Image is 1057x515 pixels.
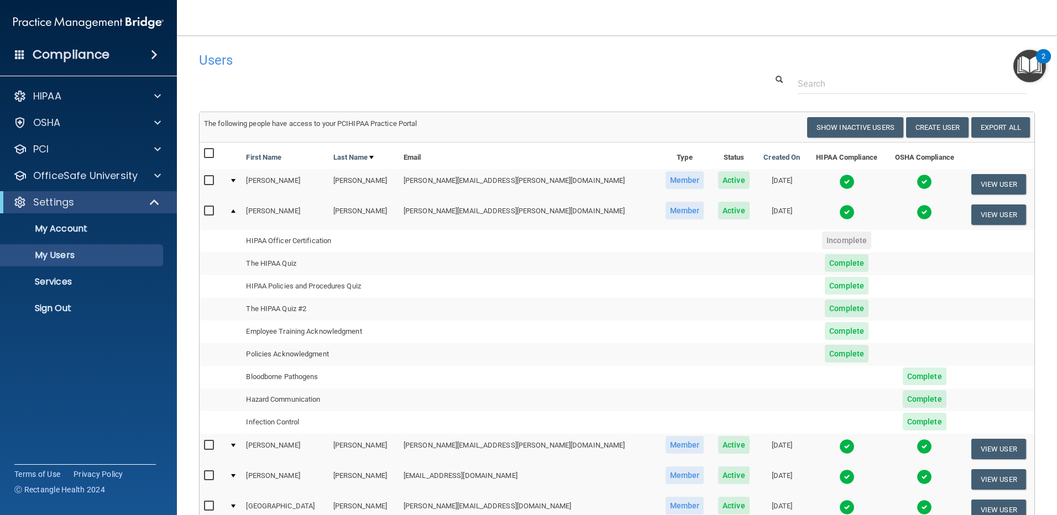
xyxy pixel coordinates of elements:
[903,413,946,430] span: Complete
[329,199,399,229] td: [PERSON_NAME]
[839,174,855,190] img: tick.e7d51cea.svg
[74,469,123,480] a: Privacy Policy
[242,230,399,253] td: HIPAA Officer Certification
[971,439,1026,459] button: View User
[399,143,658,169] th: Email
[242,343,399,366] td: Policies Acknowledgment
[917,500,932,515] img: tick.e7d51cea.svg
[718,497,750,514] span: Active
[33,116,61,129] p: OSHA
[13,116,161,129] a: OSHA
[33,169,138,182] p: OfficeSafe University
[763,151,800,164] a: Created On
[917,469,932,485] img: tick.e7d51cea.svg
[399,199,658,229] td: [PERSON_NAME][EMAIL_ADDRESS][PERSON_NAME][DOMAIN_NAME]
[971,117,1030,138] a: Export All
[13,90,161,103] a: HIPAA
[329,434,399,464] td: [PERSON_NAME]
[242,388,399,411] td: Hazard Communication
[242,464,328,495] td: [PERSON_NAME]
[329,169,399,199] td: [PERSON_NAME]
[242,253,399,275] td: The HIPAA Quiz
[903,390,946,408] span: Complete
[839,500,855,515] img: tick.e7d51cea.svg
[825,299,868,317] span: Complete
[33,196,74,209] p: Settings
[718,171,750,189] span: Active
[666,171,704,189] span: Member
[666,466,704,484] span: Member
[718,436,750,454] span: Active
[822,232,871,249] span: Incomplete
[825,322,868,340] span: Complete
[1013,50,1046,82] button: Open Resource Center, 2 new notifications
[242,199,328,229] td: [PERSON_NAME]
[242,275,399,298] td: HIPAA Policies and Procedures Quiz
[7,250,158,261] p: My Users
[33,143,49,156] p: PCI
[906,117,969,138] button: Create User
[839,439,855,454] img: tick.e7d51cea.svg
[839,469,855,485] img: tick.e7d51cea.svg
[33,90,61,103] p: HIPAA
[666,436,704,454] span: Member
[756,199,807,229] td: [DATE]
[329,464,399,495] td: [PERSON_NAME]
[242,298,399,320] td: The HIPAA Quiz #2
[242,411,399,434] td: Infection Control
[13,12,164,34] img: PMB logo
[246,151,281,164] a: First Name
[807,143,886,169] th: HIPAA Compliance
[711,143,757,169] th: Status
[666,202,704,219] span: Member
[718,202,750,219] span: Active
[807,117,903,138] button: Show Inactive Users
[825,345,868,362] span: Complete
[903,367,946,385] span: Complete
[242,320,399,343] td: Employee Training Acknowledgment
[658,143,711,169] th: Type
[917,439,932,454] img: tick.e7d51cea.svg
[13,143,161,156] a: PCI
[399,434,658,464] td: [PERSON_NAME][EMAIL_ADDRESS][PERSON_NAME][DOMAIN_NAME]
[242,434,328,464] td: [PERSON_NAME]
[756,169,807,199] td: [DATE]
[666,497,704,514] span: Member
[798,73,1027,94] input: Search
[399,169,658,199] td: [PERSON_NAME][EMAIL_ADDRESS][PERSON_NAME][DOMAIN_NAME]
[13,169,161,182] a: OfficeSafe University
[333,151,374,164] a: Last Name
[33,47,109,62] h4: Compliance
[917,174,932,190] img: tick.e7d51cea.svg
[14,484,105,495] span: Ⓒ Rectangle Health 2024
[917,204,932,220] img: tick.e7d51cea.svg
[204,119,417,128] span: The following people have access to your PCIHIPAA Practice Portal
[14,469,60,480] a: Terms of Use
[7,223,158,234] p: My Account
[199,53,680,67] h4: Users
[718,466,750,484] span: Active
[886,143,963,169] th: OSHA Compliance
[971,469,1026,490] button: View User
[242,169,328,199] td: [PERSON_NAME]
[7,276,158,287] p: Services
[1042,56,1045,71] div: 2
[825,277,868,295] span: Complete
[242,366,399,388] td: Bloodborne Pathogens
[971,204,1026,225] button: View User
[756,464,807,495] td: [DATE]
[756,434,807,464] td: [DATE]
[839,204,855,220] img: tick.e7d51cea.svg
[7,303,158,314] p: Sign Out
[825,254,868,272] span: Complete
[399,464,658,495] td: [EMAIL_ADDRESS][DOMAIN_NAME]
[13,196,160,209] a: Settings
[971,174,1026,195] button: View User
